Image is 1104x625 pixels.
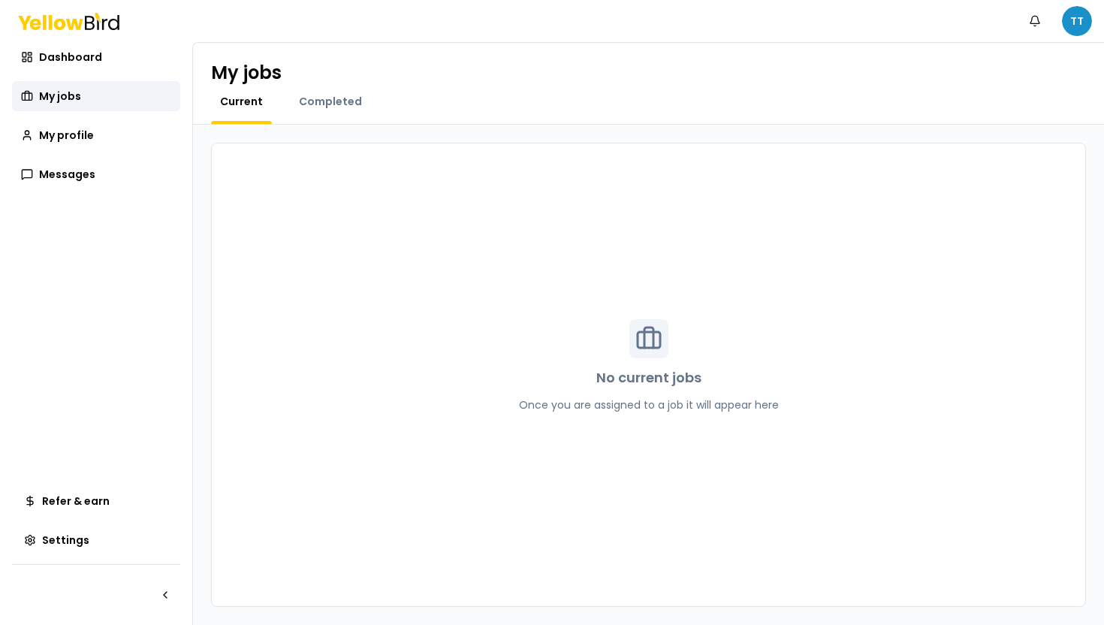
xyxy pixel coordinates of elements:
span: TT [1062,6,1092,36]
a: Current [211,94,272,109]
span: Current [220,94,263,109]
span: Refer & earn [42,494,110,509]
span: Settings [42,533,89,548]
span: Dashboard [39,50,102,65]
p: No current jobs [596,367,701,388]
a: Messages [12,159,180,189]
span: Completed [299,94,362,109]
span: My jobs [39,89,81,104]
h1: My jobs [211,61,282,85]
a: My profile [12,120,180,150]
a: Refer & earn [12,486,180,516]
a: Settings [12,525,180,555]
span: My profile [39,128,94,143]
a: My jobs [12,81,180,111]
a: Completed [290,94,371,109]
a: Dashboard [12,42,180,72]
span: Messages [39,167,95,182]
p: Once you are assigned to a job it will appear here [519,397,779,412]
